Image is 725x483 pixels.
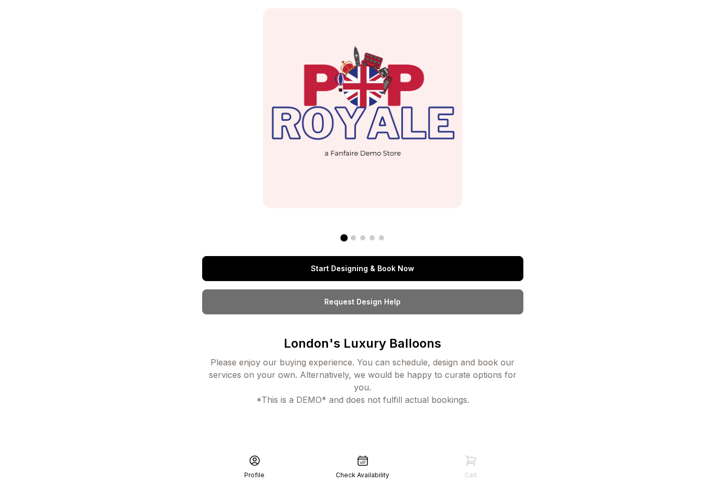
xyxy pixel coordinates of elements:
div: Check Availability [336,471,389,479]
a: Start Designing & Book Now [202,256,523,281]
div: Cart [465,471,477,479]
a: Request Design Help [202,289,523,314]
p: London's Luxury Balloons [202,335,523,352]
div: Please enjoy our buying experience. You can schedule, design and book our services on your own. A... [202,356,523,406]
div: Profile [244,471,265,479]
